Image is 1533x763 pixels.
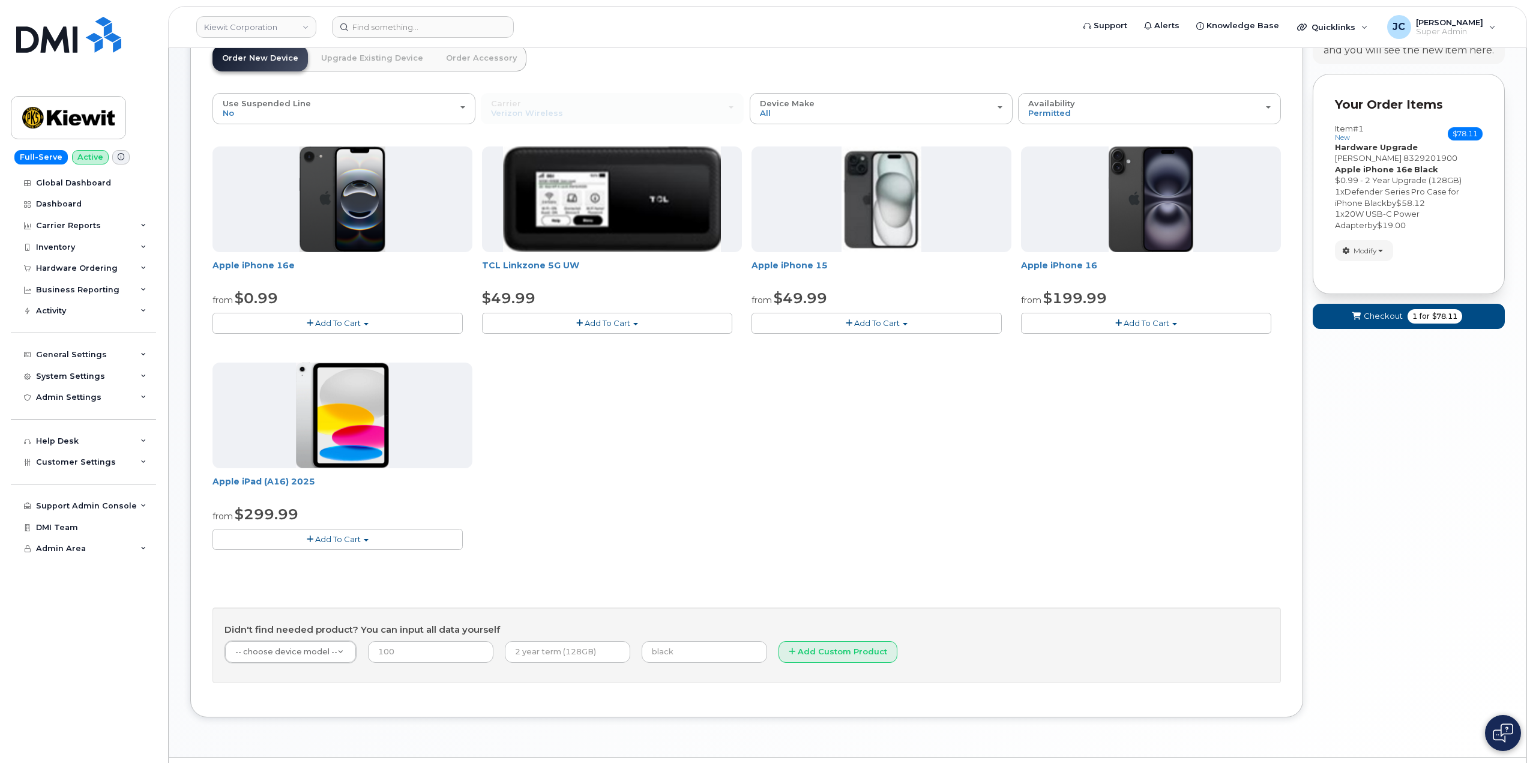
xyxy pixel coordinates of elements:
[1393,20,1405,34] span: JC
[1335,186,1483,208] div: x by
[312,45,433,71] a: Upgrade Existing Device
[212,260,295,271] a: Apple iPhone 16e
[1043,289,1107,307] span: $199.99
[1206,20,1279,32] span: Knowledge Base
[1188,14,1288,38] a: Knowledge Base
[1335,187,1459,208] span: Defender Series Pro Case for iPhone Black
[300,146,386,252] img: iphone16e.png
[750,93,1013,124] button: Device Make All
[436,45,526,71] a: Order Accessory
[315,318,361,328] span: Add To Cart
[751,313,1002,334] button: Add To Cart
[482,289,535,307] span: $49.99
[196,16,316,38] a: Kiewit Corporation
[505,641,630,663] input: 2 year term (128GB)
[482,313,732,334] button: Add To Cart
[223,98,311,108] span: Use Suspended Line
[1154,20,1179,32] span: Alerts
[223,108,234,118] span: No
[751,295,772,306] small: from
[1335,208,1483,231] div: x by
[1414,164,1438,174] strong: Black
[212,511,233,522] small: from
[1377,220,1406,230] span: $19.00
[315,534,361,544] span: Add To Cart
[1354,246,1377,256] span: Modify
[1289,15,1376,39] div: Quicklinks
[642,641,767,663] input: black
[1136,14,1188,38] a: Alerts
[482,260,579,271] a: TCL Linkzone 5G UW
[225,641,356,663] a: -- choose device model --
[212,295,233,306] small: from
[235,505,298,523] span: $299.99
[751,259,1011,283] div: Apple iPhone 15
[1313,304,1505,328] button: Checkout 1 for $78.11
[760,108,771,118] span: All
[1021,259,1281,283] div: Apple iPhone 16
[774,289,827,307] span: $49.99
[1312,22,1355,32] span: Quicklinks
[1493,723,1513,743] img: Open chat
[1353,124,1364,133] span: #1
[212,259,472,283] div: Apple iPhone 16e
[1412,311,1417,322] span: 1
[1335,153,1402,163] span: [PERSON_NAME]
[296,363,389,468] img: ipad_11.png
[1364,310,1403,322] span: Checkout
[760,98,815,108] span: Device Make
[1335,164,1412,174] strong: Apple iPhone 16e
[1021,260,1097,271] a: Apple iPhone 16
[212,93,475,124] button: Use Suspended Line No
[1396,198,1425,208] span: $58.12
[1335,124,1364,142] h3: Item
[1075,14,1136,38] a: Support
[212,475,472,499] div: Apple iPad (A16) 2025
[1335,209,1420,230] span: 20W USB-C Power Adapter
[1379,15,1504,39] div: Jene Cook
[1124,318,1169,328] span: Add To Cart
[779,641,897,663] button: Add Custom Product
[1021,313,1271,334] button: Add To Cart
[1109,146,1193,252] img: iphone_16_plus.png
[212,476,315,487] a: Apple iPad (A16) 2025
[751,260,828,271] a: Apple iPhone 15
[212,529,463,550] button: Add To Cart
[235,289,278,307] span: $0.99
[585,318,630,328] span: Add To Cart
[368,641,493,663] input: 100
[1018,93,1281,124] button: Availability Permitted
[1416,17,1483,27] span: [PERSON_NAME]
[1416,27,1483,37] span: Super Admin
[1417,311,1432,322] span: for
[842,146,921,252] img: iphone15.jpg
[332,16,514,38] input: Find something...
[224,625,1269,635] h4: Didn't find needed product? You can input all data yourself
[482,259,742,283] div: TCL Linkzone 5G UW
[1335,175,1483,186] div: $0.99 - 2 Year Upgrade (128GB)
[1028,98,1075,108] span: Availability
[1335,187,1340,196] span: 1
[235,647,337,656] span: -- choose device model --
[1448,127,1483,140] span: $78.11
[854,318,900,328] span: Add To Cart
[1028,108,1071,118] span: Permitted
[1094,20,1127,32] span: Support
[1335,209,1340,219] span: 1
[503,146,721,252] img: linkzone5g.png
[1432,311,1457,322] span: $78.11
[1335,240,1393,261] button: Modify
[1021,295,1041,306] small: from
[212,45,308,71] a: Order New Device
[1335,133,1350,142] small: new
[212,313,463,334] button: Add To Cart
[1403,153,1457,163] span: 8329201900
[1335,142,1418,152] strong: Hardware Upgrade
[1335,96,1483,113] p: Your Order Items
